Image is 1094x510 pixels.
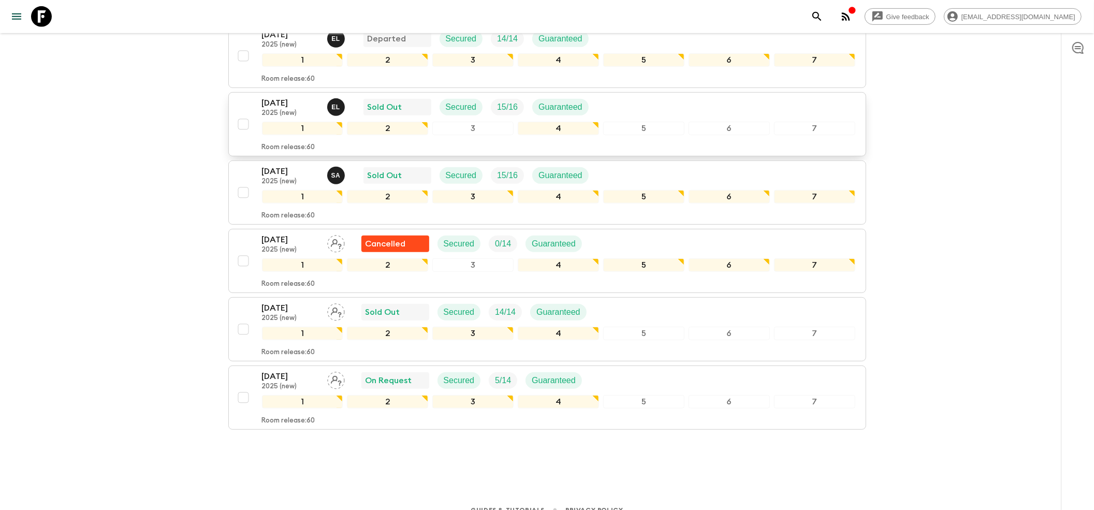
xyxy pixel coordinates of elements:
p: [DATE] [262,28,319,41]
p: [DATE] [262,234,319,246]
p: Guaranteed [532,238,576,250]
span: [EMAIL_ADDRESS][DOMAIN_NAME] [956,13,1081,21]
div: 4 [518,53,599,67]
p: 14 / 14 [495,306,516,318]
p: 0 / 14 [495,238,511,250]
span: Assign pack leader [327,375,345,383]
div: 1 [262,53,343,67]
div: Trip Fill [489,372,517,389]
p: 2025 (new) [262,41,319,49]
div: 2 [347,327,428,340]
div: 1 [262,327,343,340]
div: Trip Fill [489,304,522,320]
p: 2025 (new) [262,314,319,323]
div: 7 [774,327,855,340]
span: Eleonora Longobardi [327,33,347,41]
span: Assign pack leader [327,307,345,315]
div: Trip Fill [491,31,524,47]
p: [DATE] [262,302,319,314]
div: Trip Fill [491,167,524,184]
button: [DATE]2025 (new)Assign pack leaderFlash Pack cancellationSecuredTrip FillGuaranteed1234567Room re... [228,229,866,293]
p: Departed [368,33,406,45]
p: Sold Out [368,169,402,182]
div: Secured [437,372,481,389]
div: 6 [689,258,770,272]
p: Room release: 60 [262,417,315,425]
p: 5 / 14 [495,374,511,387]
p: Secured [444,238,475,250]
div: 2 [347,190,428,203]
div: Secured [437,304,481,320]
div: 7 [774,258,855,272]
p: Secured [446,33,477,45]
p: S A [331,171,341,180]
div: Secured [440,167,483,184]
p: Sold Out [368,101,402,113]
p: Secured [446,101,477,113]
div: 7 [774,53,855,67]
div: 4 [518,122,599,135]
p: 2025 (new) [262,109,319,118]
p: Sold Out [366,306,400,318]
div: Flash Pack cancellation [361,236,429,252]
p: Guaranteed [536,306,580,318]
div: 3 [432,327,514,340]
button: SA [327,167,347,184]
div: [EMAIL_ADDRESS][DOMAIN_NAME] [944,8,1082,25]
div: 4 [518,395,599,409]
button: search adventures [807,6,827,27]
div: 1 [262,190,343,203]
p: Cancelled [366,238,406,250]
div: 1 [262,395,343,409]
button: EL [327,98,347,116]
p: 2025 (new) [262,178,319,186]
div: Trip Fill [489,236,517,252]
p: Room release: 60 [262,348,315,357]
p: 15 / 16 [497,101,518,113]
div: 3 [432,53,514,67]
p: Secured [444,374,475,387]
div: 5 [603,327,684,340]
button: [DATE]2025 (new)Assign pack leaderOn RequestSecuredTrip FillGuaranteed1234567Room release:60 [228,366,866,430]
div: 5 [603,395,684,409]
div: Trip Fill [491,99,524,115]
div: 6 [689,190,770,203]
div: 3 [432,395,514,409]
p: E L [331,103,340,111]
div: 6 [689,122,770,135]
div: 3 [432,122,514,135]
p: 15 / 16 [497,169,518,182]
div: 7 [774,190,855,203]
p: [DATE] [262,165,319,178]
div: 2 [347,122,428,135]
button: [DATE]2025 (new)Eleonora LongobardiSold OutSecuredTrip FillGuaranteed1234567Room release:60 [228,92,866,156]
span: Assign pack leader [327,238,345,246]
p: Room release: 60 [262,75,315,83]
p: 2025 (new) [262,246,319,254]
button: [DATE]2025 (new)Eleonora LongobardiDepartedSecuredTrip FillGuaranteed1234567Room release:60 [228,24,866,88]
p: Guaranteed [532,374,576,387]
p: Guaranteed [538,101,582,113]
p: Room release: 60 [262,212,315,220]
div: 5 [603,53,684,67]
div: 6 [689,327,770,340]
div: 5 [603,190,684,203]
p: Secured [446,169,477,182]
div: 3 [432,190,514,203]
span: Eleonora Longobardi [327,101,347,110]
div: 4 [518,327,599,340]
p: Secured [444,306,475,318]
div: 7 [774,395,855,409]
p: [DATE] [262,370,319,383]
div: 5 [603,258,684,272]
span: Give feedback [881,13,935,21]
p: [DATE] [262,97,319,109]
div: 4 [518,190,599,203]
p: 2025 (new) [262,383,319,391]
div: 5 [603,122,684,135]
p: On Request [366,374,412,387]
div: 2 [347,258,428,272]
div: 2 [347,395,428,409]
div: Secured [437,236,481,252]
p: 14 / 14 [497,33,518,45]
